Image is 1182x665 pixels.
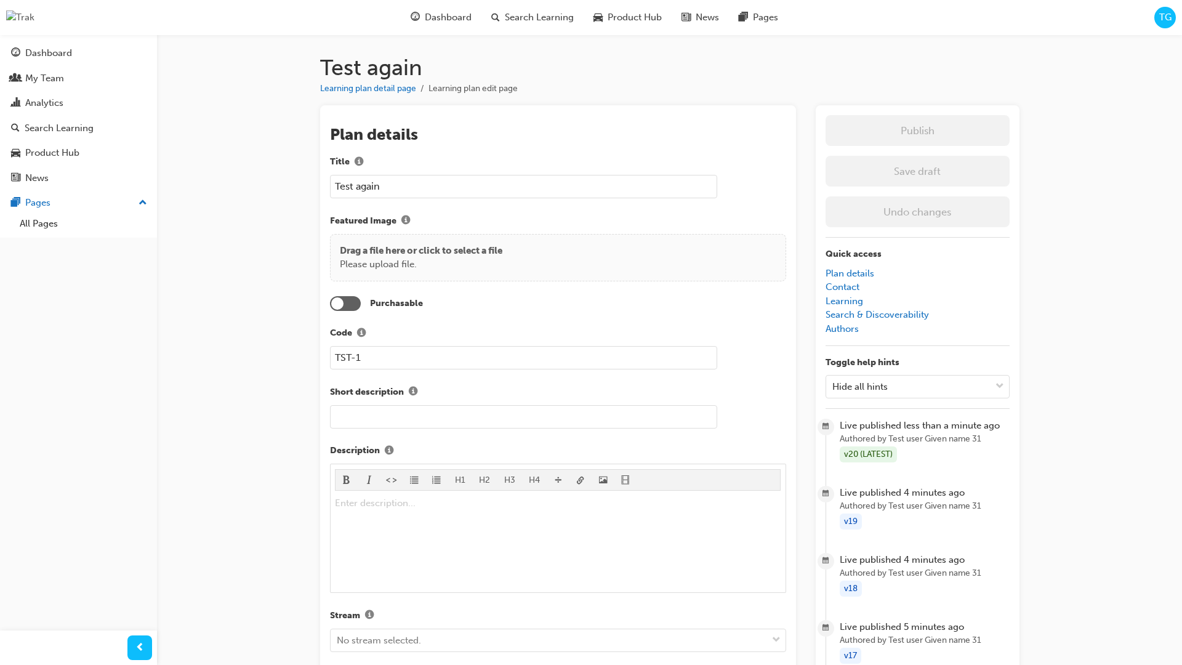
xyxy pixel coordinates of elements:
span: chart-icon [11,98,20,109]
a: guage-iconDashboard [401,5,481,30]
h1: Test again [320,54,1019,81]
span: calendar-icon [822,621,829,636]
div: v19 [840,514,862,530]
div: Hide all hints [832,379,888,393]
button: Undo changes [826,196,1010,227]
a: My Team [5,67,152,90]
button: Description [380,443,398,459]
span: news-icon [11,173,20,184]
button: TG [1154,7,1176,28]
a: Authors [826,323,859,334]
div: v17 [840,648,861,664]
span: search-icon [491,10,500,25]
button: Title [350,155,368,171]
span: divider-icon [554,476,563,486]
div: v18 [840,581,862,597]
span: down-icon [995,379,1004,395]
div: My Team [25,71,64,86]
label: Title [330,155,786,171]
span: Live published 4 minutes ago [840,553,1009,567]
button: Save draft [826,156,1010,187]
button: H3 [497,470,523,490]
div: Product Hub [25,146,79,160]
button: format_italic-icon [358,470,381,490]
span: info-icon [409,387,417,398]
span: Authored by Test user Given name 31 [840,634,1009,648]
a: Search & Discoverability [826,309,929,320]
button: Code [352,326,371,342]
span: image-icon [599,476,608,486]
span: Authored by Test user Given name 31 [840,432,1009,446]
span: guage-icon [11,48,20,59]
a: Learning plan detail page [320,83,416,94]
div: Drag a file here or click to select a filePlease upload file. [330,234,786,281]
span: car-icon [11,148,20,159]
p: Please upload file. [340,257,502,272]
span: format_ol-icon [432,476,441,486]
div: v20 (LATEST) [840,446,897,463]
a: car-iconProduct Hub [584,5,672,30]
span: format_monospace-icon [387,476,396,486]
span: info-icon [401,216,410,227]
span: video-icon [621,476,630,486]
span: news-icon [681,10,691,25]
p: Quick access [826,248,1010,262]
button: format_ol-icon [425,470,448,490]
span: Live published less than a minute ago [840,419,1009,433]
div: No stream selected. [337,634,421,648]
p: Drag a file here or click to select a file [340,244,502,258]
span: calendar-icon [822,486,829,502]
span: info-icon [357,329,366,339]
span: Live published 5 minutes ago [840,620,1009,634]
span: down-icon [772,632,781,648]
span: prev-icon [135,640,145,656]
label: Stream [330,608,786,624]
span: link-icon [576,476,585,486]
div: Pages [25,196,50,210]
span: calendar-icon [822,419,829,435]
button: Pages [5,191,152,214]
span: format_italic-icon [365,476,374,486]
a: Product Hub [5,142,152,164]
span: Product Hub [608,10,662,25]
button: format_monospace-icon [380,470,403,490]
a: All Pages [15,214,152,233]
a: Contact [826,281,859,292]
button: link-icon [569,470,592,490]
label: Featured Image [330,213,786,229]
span: News [696,10,719,25]
span: guage-icon [411,10,420,25]
button: DashboardMy TeamAnalyticsSearch LearningProduct HubNews [5,39,152,191]
span: pages-icon [739,10,748,25]
button: Featured Image [396,213,415,229]
a: Plan details [826,268,874,279]
a: search-iconSearch Learning [481,5,584,30]
button: Short description [404,384,422,400]
button: H4 [522,470,547,490]
a: Analytics [5,92,152,115]
a: Search Learning [5,117,152,140]
button: image-icon [592,470,615,490]
a: news-iconNews [672,5,729,30]
button: video-icon [614,470,637,490]
li: Learning plan edit page [428,82,518,96]
label: Purchasable [370,297,423,311]
span: Authored by Test user Given name 31 [840,566,1009,581]
span: car-icon [593,10,603,25]
h2: Plan details [330,125,786,145]
button: divider-icon [547,470,570,490]
div: News [25,171,49,185]
div: Analytics [25,96,63,110]
p: Toggle help hints [826,356,1010,370]
span: search-icon [11,123,20,134]
span: people-icon [11,73,20,84]
img: Trak [6,10,34,25]
a: News [5,167,152,190]
span: info-icon [385,446,393,457]
span: info-icon [365,611,374,621]
button: H2 [472,470,497,490]
label: Description [330,443,786,459]
button: format_ul-icon [403,470,426,490]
